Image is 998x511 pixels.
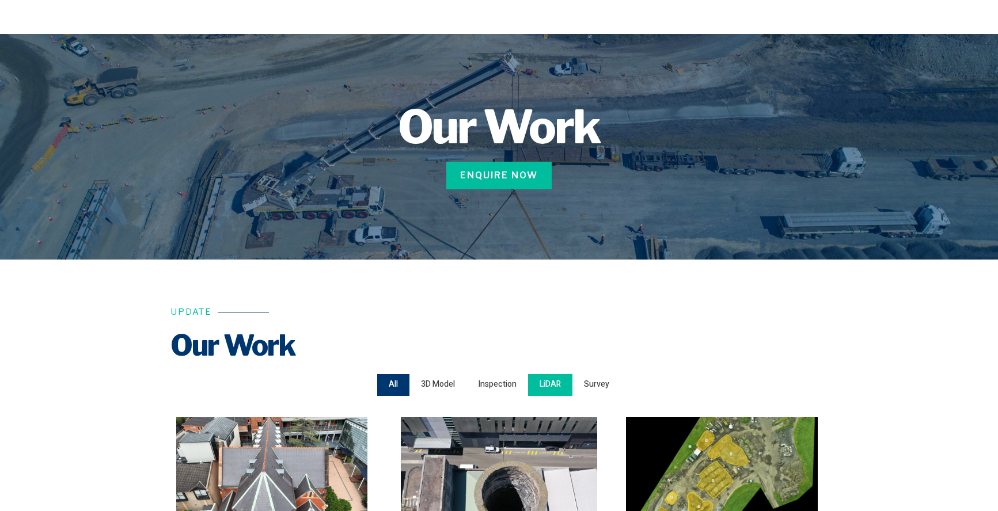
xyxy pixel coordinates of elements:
[170,328,828,363] h2: Our Work
[584,377,609,392] span: Survey
[389,377,398,392] span: All
[460,169,538,182] span: Enquire Now
[421,377,455,392] span: 3D Model
[170,308,212,316] h6: Update
[446,162,552,189] a: Enquire Now
[136,104,862,150] h1: Our Work
[540,377,561,392] span: LiDAR
[478,377,517,392] span: Inspection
